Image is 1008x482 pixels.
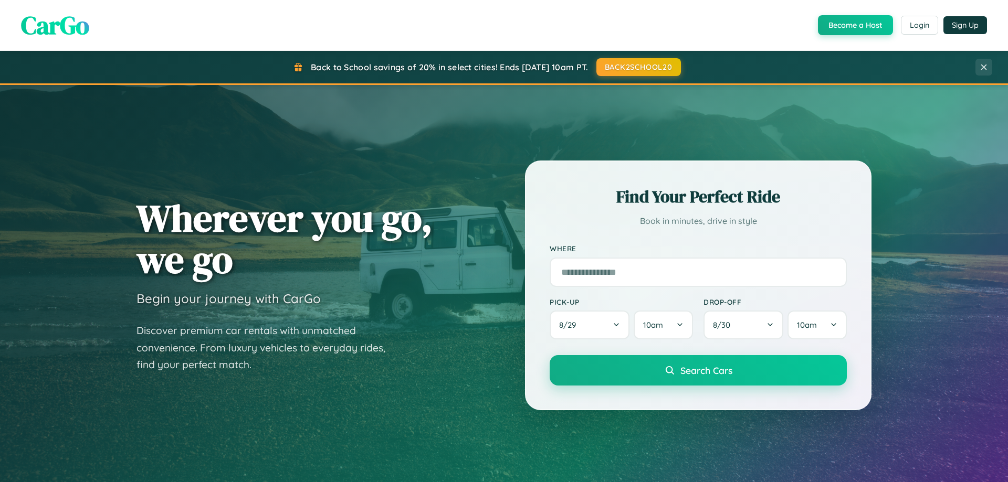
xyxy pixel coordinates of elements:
button: Login [901,16,938,35]
label: Pick-up [550,297,693,306]
p: Discover premium car rentals with unmatched convenience. From luxury vehicles to everyday rides, ... [136,322,399,373]
span: Back to School savings of 20% in select cities! Ends [DATE] 10am PT. [311,62,588,72]
span: Search Cars [680,365,732,376]
button: 8/29 [550,310,629,339]
span: 10am [643,320,663,330]
button: 10am [787,310,847,339]
button: BACK2SCHOOL20 [596,58,681,76]
button: Search Cars [550,355,847,385]
button: 10am [634,310,693,339]
button: Become a Host [818,15,893,35]
span: 10am [797,320,817,330]
button: 8/30 [703,310,783,339]
h2: Find Your Perfect Ride [550,185,847,208]
span: CarGo [21,8,89,42]
h1: Wherever you go, we go [136,197,433,280]
label: Where [550,244,847,253]
span: 8 / 29 [559,320,581,330]
span: 8 / 30 [713,320,736,330]
h3: Begin your journey with CarGo [136,291,321,306]
button: Sign Up [943,16,987,34]
p: Book in minutes, drive in style [550,213,847,229]
label: Drop-off [703,297,847,306]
